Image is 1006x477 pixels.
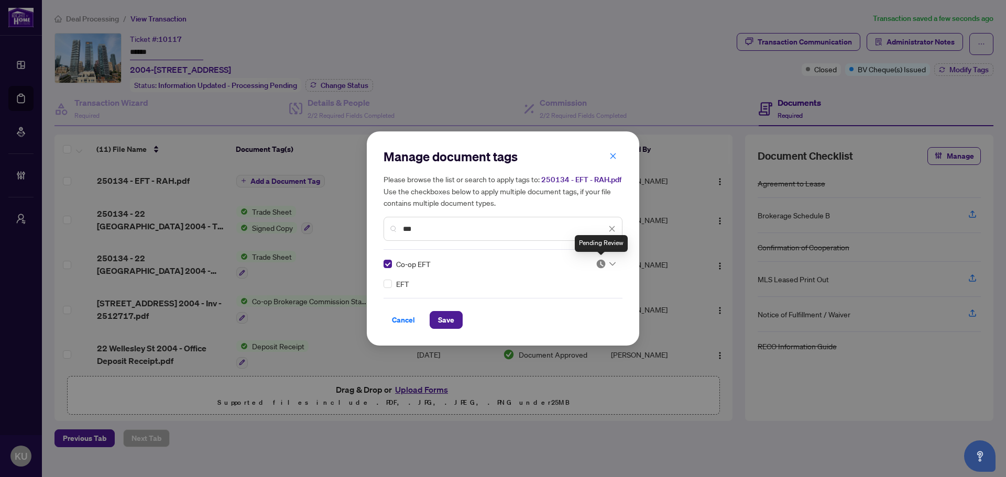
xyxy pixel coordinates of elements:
[438,312,454,328] span: Save
[541,175,621,184] span: 250134 - EFT - RAH.pdf
[384,173,622,208] h5: Please browse the list or search to apply tags to: Use the checkboxes below to apply multiple doc...
[396,258,431,270] span: Co-op EFT
[608,225,616,232] span: close
[596,259,606,269] img: status
[609,152,617,160] span: close
[596,259,616,269] span: Pending Review
[392,312,415,328] span: Cancel
[575,235,628,252] div: Pending Review
[384,311,423,329] button: Cancel
[384,148,622,165] h2: Manage document tags
[964,440,996,472] button: Open asap
[430,311,463,329] button: Save
[396,278,409,290] span: EFT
